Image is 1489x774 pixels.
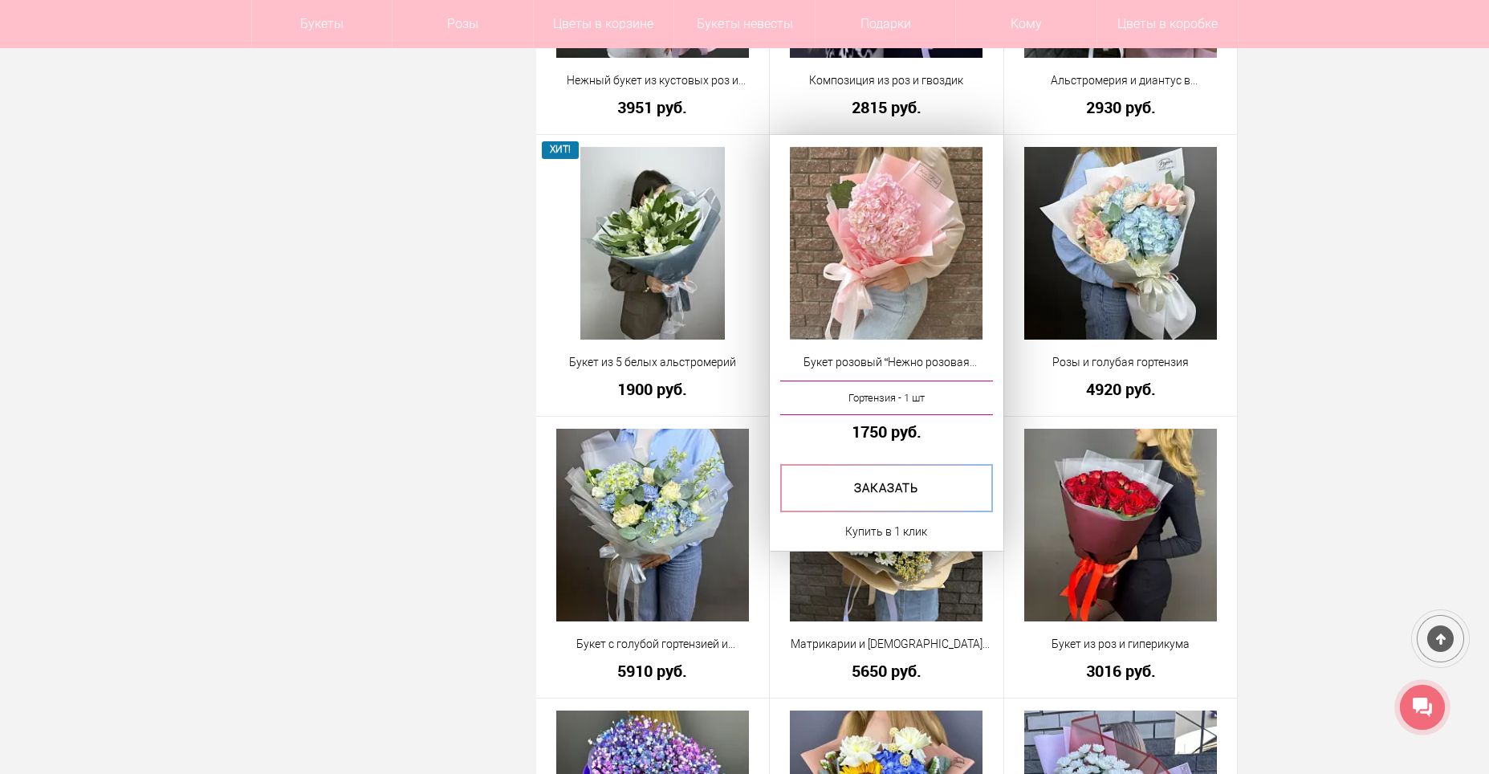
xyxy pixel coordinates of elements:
[1015,72,1227,89] a: Альстромерия и диантус в дизайнерской упаковке
[780,381,993,415] a: Гортензия - 1 шт
[547,381,759,397] a: 1900 руб.
[580,147,726,340] img: Букет из 5 белых альстромерий
[547,354,759,371] a: Букет из 5 белых альстромерий
[547,72,759,89] a: Нежный букет из кустовых роз и эустомы в упаковке
[780,423,993,440] a: 1750 руб.
[780,99,993,116] a: 2815 руб.
[1024,429,1217,621] img: Букет из роз и гиперикума
[1015,354,1227,371] a: Розы и голубая гортензия
[1015,636,1227,653] a: Букет из роз и гиперикума
[1015,99,1227,116] a: 2930 руб.
[1024,147,1217,340] img: Розы и голубая гортензия
[547,99,759,116] a: 3951 руб.
[1015,381,1227,397] a: 4920 руб.
[542,141,580,158] span: ХИТ!
[780,354,993,371] a: Букет розовый “Нежно розовая гортензия”
[556,429,749,621] img: Букет с голубой гортензией и дельфиниумом
[547,636,759,653] a: Букет с голубой гортензией и дельфиниумом
[790,147,982,340] img: Букет розовый “Нежно розовая гортензия”
[780,662,993,679] a: 5650 руб.
[1015,662,1227,679] a: 3016 руб.
[547,662,759,679] a: 5910 руб.
[845,522,927,541] a: Купить в 1 клик
[780,72,993,89] a: Композиция из роз и гвоздик
[780,636,993,653] a: Матрикарии и [DEMOGRAPHIC_DATA][PERSON_NAME]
